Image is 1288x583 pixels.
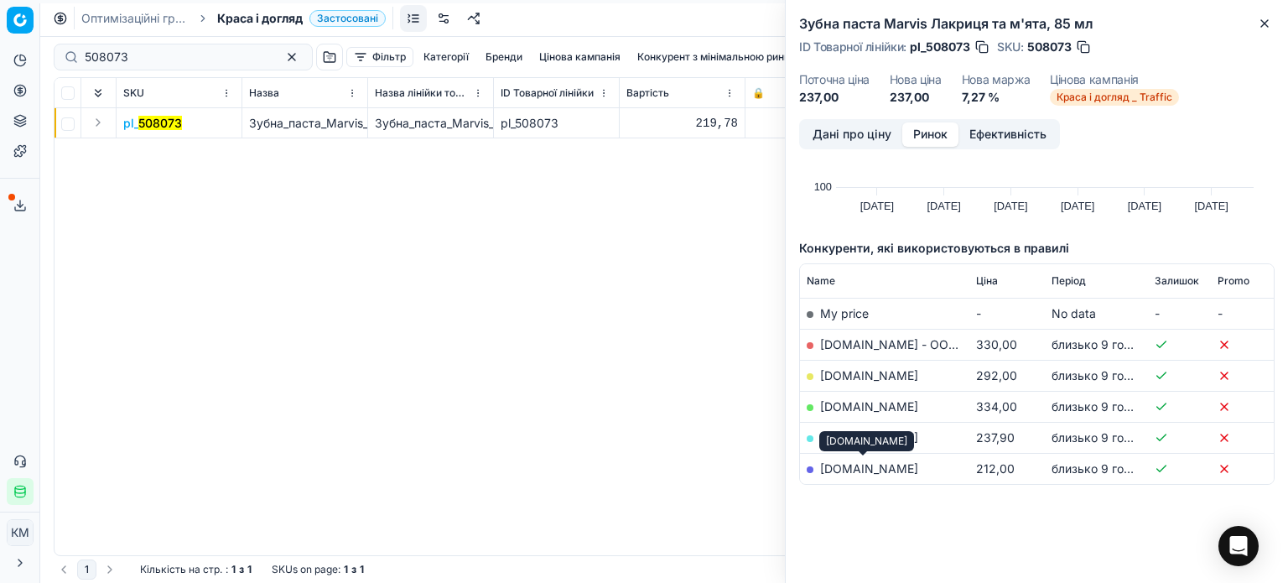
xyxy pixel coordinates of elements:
button: Go to previous page [54,560,74,580]
span: Name [807,274,835,288]
div: 219,78 [626,115,738,132]
dd: 7,27 % [962,89,1031,106]
span: 🔒 [752,86,765,100]
strong: 1 [360,563,364,576]
text: [DATE] [1195,200,1228,212]
text: [DATE] [994,200,1027,212]
div: [DOMAIN_NAME] [819,431,914,451]
h2: Зубна паста Marvis Лакриця та м'ята, 85 мл [799,13,1275,34]
span: Promo [1218,274,1249,288]
span: близько 9 годин тому [1052,399,1176,414]
nav: pagination [54,560,120,580]
span: Назва [249,86,279,100]
button: Цінова кампанія [532,47,627,67]
a: [DOMAIN_NAME] [820,430,918,445]
span: Назва лінійки товарів [375,86,470,100]
a: [DOMAIN_NAME] [820,461,918,476]
span: 292,00 [976,368,1017,383]
div: Зубна_паста_Marvis_Лакриця_та_м'ята,_85_мл [375,115,486,132]
h5: Конкуренти, які використовуються в правилі [799,240,1275,257]
span: близько 9 годин тому [1052,337,1176,351]
text: [DATE] [1128,200,1161,212]
span: Кількість на стр. [140,563,222,576]
button: Expand all [88,83,108,103]
span: близько 9 годин тому [1052,430,1176,445]
nav: breadcrumb [81,10,386,27]
div: pl_508073 [501,115,612,132]
text: [DATE] [860,200,894,212]
span: КM [8,520,33,545]
dt: Поточна ціна [799,74,870,86]
span: 330,00 [976,337,1017,351]
td: - [1148,298,1211,329]
button: pl_508073 [123,115,182,132]
strong: з [351,563,356,576]
button: Expand [88,112,108,133]
button: 1 [77,560,96,580]
text: 100 [814,180,832,193]
strong: з [239,563,244,576]
span: 212,00 [976,461,1015,476]
td: - [1211,298,1274,329]
span: Краса і догляд _ Traffic [1050,89,1179,106]
div: : [140,563,252,576]
span: близько 9 годин тому [1052,461,1176,476]
dt: Нова ціна [890,74,942,86]
span: Краса і доглядЗастосовані [217,10,386,27]
span: pl_ [123,115,182,132]
span: Вартість [626,86,669,100]
span: 334,00 [976,399,1017,414]
td: No data [1045,298,1148,329]
mark: 508073 [138,116,182,130]
button: Дані про ціну [802,122,902,147]
button: Go to next page [100,560,120,580]
text: [DATE] [1061,200,1094,212]
span: My price [820,306,869,320]
span: близько 9 годин тому [1052,368,1176,383]
dt: Нова маржа [962,74,1031,86]
text: [DATE] [927,200,961,212]
dd: 237,00 [890,89,942,106]
a: [DOMAIN_NAME] - ООО «Эпицентр К» [820,337,1041,351]
span: SKUs on page : [272,563,340,576]
button: Ринок [902,122,958,147]
span: ID Товарної лінійки : [799,41,906,53]
div: Open Intercom Messenger [1218,526,1259,566]
button: Фільтр [346,47,413,67]
span: Залишок [1155,274,1199,288]
td: - [969,298,1045,329]
button: Ефективність [958,122,1057,147]
button: Категорії [417,47,475,67]
button: Конкурент з мінімальною ринковою ціною [631,47,854,67]
span: Ціна [976,274,998,288]
strong: 1 [247,563,252,576]
span: Краса і догляд [217,10,303,27]
span: Зубна_паста_Marvis_Лакриця_та_м'ята,_85_мл [249,116,515,130]
strong: 1 [344,563,348,576]
span: SKU : [997,41,1024,53]
a: Оптимізаційні групи [81,10,189,27]
strong: 1 [231,563,236,576]
button: КM [7,519,34,546]
a: [DOMAIN_NAME] [820,368,918,383]
span: ID Товарної лінійки [501,86,594,100]
dt: Цінова кампанія [1050,74,1179,86]
dd: 237,00 [799,89,870,106]
span: pl_508073 [910,39,970,55]
span: 237,90 [976,430,1015,445]
span: Застосовані [309,10,386,27]
button: Бренди [479,47,529,67]
span: 508073 [1027,39,1072,55]
span: Період [1052,274,1086,288]
span: SKU [123,86,144,100]
a: [DOMAIN_NAME] [820,399,918,414]
input: Пошук по SKU або назві [85,49,268,65]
